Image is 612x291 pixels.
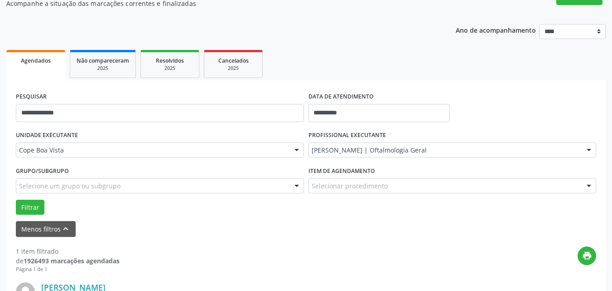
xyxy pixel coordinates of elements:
div: 2025 [211,65,256,72]
span: Selecionar procedimento [312,181,388,191]
span: [PERSON_NAME] | Oftalmologia Geral [312,146,578,155]
i: print [582,251,592,261]
i: keyboard_arrow_up [61,224,71,234]
button: Menos filtroskeyboard_arrow_up [16,221,76,237]
label: DATA DE ATENDIMENTO [308,90,374,104]
span: Agendados [21,57,51,64]
strong: 1926493 marcações agendadas [24,256,120,265]
label: PROFISSIONAL EXECUTANTE [308,128,386,143]
div: 2025 [77,65,129,72]
span: Não compareceram [77,57,129,64]
button: Filtrar [16,200,44,215]
div: Página 1 de 1 [16,266,120,273]
span: Cancelados [218,57,249,64]
button: print [578,247,596,265]
span: Cope Boa Vista [19,146,285,155]
div: 2025 [147,65,193,72]
div: de [16,256,120,266]
label: UNIDADE EXECUTANTE [16,128,78,143]
label: PESQUISAR [16,90,47,104]
p: Ano de acompanhamento [456,24,536,35]
label: Grupo/Subgrupo [16,164,69,178]
span: Resolvidos [156,57,184,64]
div: 1 item filtrado [16,247,120,256]
label: Item de agendamento [308,164,375,178]
span: Selecione um grupo ou subgrupo [19,181,120,191]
